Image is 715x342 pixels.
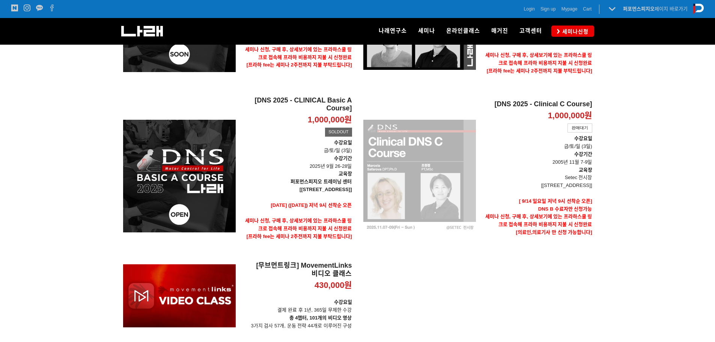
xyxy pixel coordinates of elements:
a: 온라인클래스 [441,18,486,44]
span: 매거진 [491,27,508,34]
a: [DNS 2025 - CLINICAL Basic A Course] 1,000,000원 SOLDOUT 수강요일금/토/일 (3일)수강기간 2025년 9월 26-28일교육장퍼포먼스... [241,96,352,256]
a: Login [524,5,535,13]
strong: 세미나 신청, 구매 후, 상세보기에 있는 프라하스쿨 링크로 접속해 프라하 비용까지 지불 시 신청완료 [245,218,352,231]
span: 고객센터 [519,27,542,34]
strong: [ 9/14 일요일 저녁 9시 선착순 오픈] [519,198,592,204]
p: [[STREET_ADDRESS]] [482,182,592,190]
span: [프라하 fee는 세미나 2주전까지 지불 부탁드립니다] [247,234,352,239]
strong: 총 4챕터, 101개의 비디오 영상 [289,315,352,321]
p: 금/토/일 (3일) [482,135,592,151]
p: 1,000,000원 [308,115,352,125]
p: 3가지 검사 57개, 운동 전략 44개로 이루어진 구성 [241,314,352,330]
strong: 수강요일 [334,299,352,305]
a: Mypage [561,5,578,13]
strong: 수강요일 [574,136,592,141]
strong: DNS B 수료자만 신청가능 [538,206,592,212]
strong: 교육장 [339,171,352,176]
strong: 교육장 [579,167,592,173]
div: SOLDOUT [325,128,352,137]
p: Setec 전시장 [482,174,592,182]
strong: 수강기간 [574,151,592,157]
p: 2025년 9월 26-28일 [241,155,352,170]
p: 430,000원 [315,280,352,291]
span: 나래연구소 [379,27,407,34]
span: [프라하 fee는 세미나 2주전까지 지불 부탁드립니다] [487,68,592,74]
h2: [무브먼트링크] MovementLinks 비디오 클래스 [241,262,352,278]
a: 고객센터 [514,18,548,44]
p: 결제 완료 후 1년, 365일 무제한 수강 [241,298,352,314]
a: 퍼포먼스피지오페이지 바로가기 [623,6,688,12]
a: [무브먼트링크] MovementLinks 비디오 클래스 430,000원 수강요일결제 완료 후 1년, 365일 무제한 수강총 4챕터, 101개의 비디오 영상3가지 검사 57개,... [241,262,352,330]
p: 금/토/일 (3일) [241,139,352,155]
strong: 수강기간 [334,155,352,161]
h2: [DNS 2025 - Clinical C Course] [482,100,592,108]
a: 세미나신청 [551,26,594,36]
a: 매거진 [486,18,514,44]
span: 온라인클래스 [446,27,480,34]
span: [프라하 fee는 세미나 2주전까지 지불 부탁드립니다] [247,62,352,68]
a: 세미나 [412,18,441,44]
span: [DATE] ([DATE]) 저녁 9시 선착순 오픈 [271,202,352,208]
p: 2005년 11월 7-9일 [482,151,592,166]
strong: 세미나 신청, 구매 후, 상세보기에 있는 프라하스쿨 링크로 접속해 프라하 비용까지 지불 시 신청완료 [245,47,352,60]
a: [DNS 2025 - Clinical C Course] 1,000,000원 판매대기 수강요일금/토/일 (3일)수강기간 2005년 11월 7-9일교육장Setec 전시장[[STR... [482,100,592,252]
strong: 세미나 신청, 구매 후, 상세보기에 있는 프라하스쿨 링크로 접속해 프라하 비용까지 지불 시 신청완료 [485,214,592,227]
span: 세미나신청 [560,28,589,35]
strong: 세미나 신청, 구매 후, 상세보기에 있는 프라하스쿨 링크로 접속해 프라하 비용까지 지불 시 신청완료 [485,52,592,66]
strong: 수강요일 [334,140,352,145]
a: 나래연구소 [373,18,412,44]
strong: [[STREET_ADDRESS]] [300,187,352,192]
p: 1,000,000원 [548,110,592,121]
strong: 퍼포먼스피지오 트레이닝 센터 [291,179,352,184]
strong: 퍼포먼스피지오 [623,6,655,12]
div: 판매대기 [567,124,592,133]
a: Sign up [540,5,556,13]
a: Cart [583,5,592,13]
span: 세미나 [418,27,435,34]
strong: [의료인,의료기사 만 신청 가능합니다] [516,229,592,235]
h2: [DNS 2025 - CLINICAL Basic A Course] [241,96,352,113]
